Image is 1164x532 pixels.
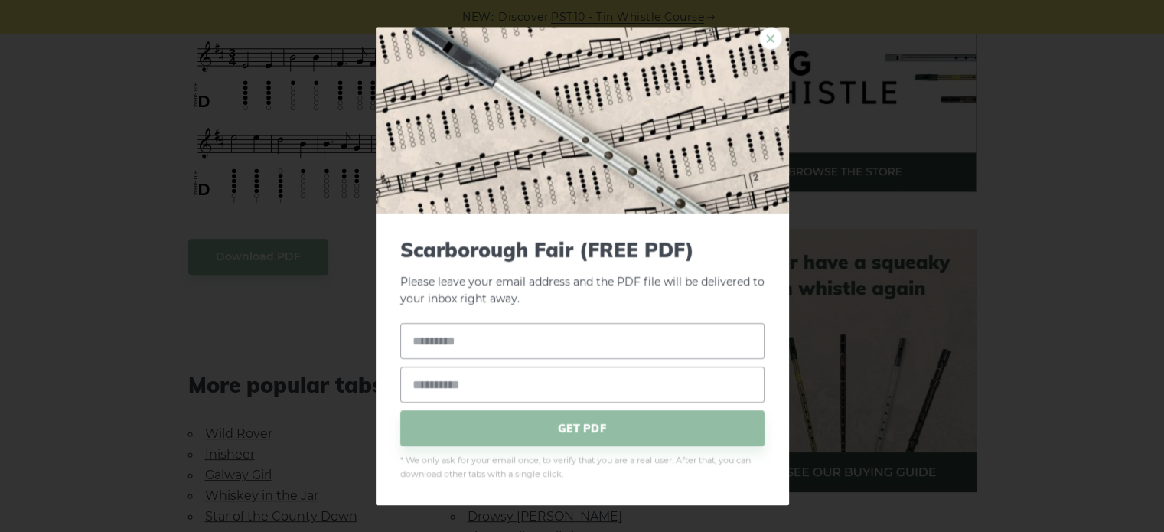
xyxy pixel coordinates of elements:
[376,22,789,214] img: Tin Whistle Tab Preview
[400,238,765,308] p: Please leave your email address and the PDF file will be delivered to your inbox right away.
[400,410,765,446] span: GET PDF
[400,238,765,262] span: Scarborough Fair (FREE PDF)
[400,454,765,481] span: * We only ask for your email once, to verify that you are a real user. After that, you can downlo...
[759,27,782,50] a: ×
